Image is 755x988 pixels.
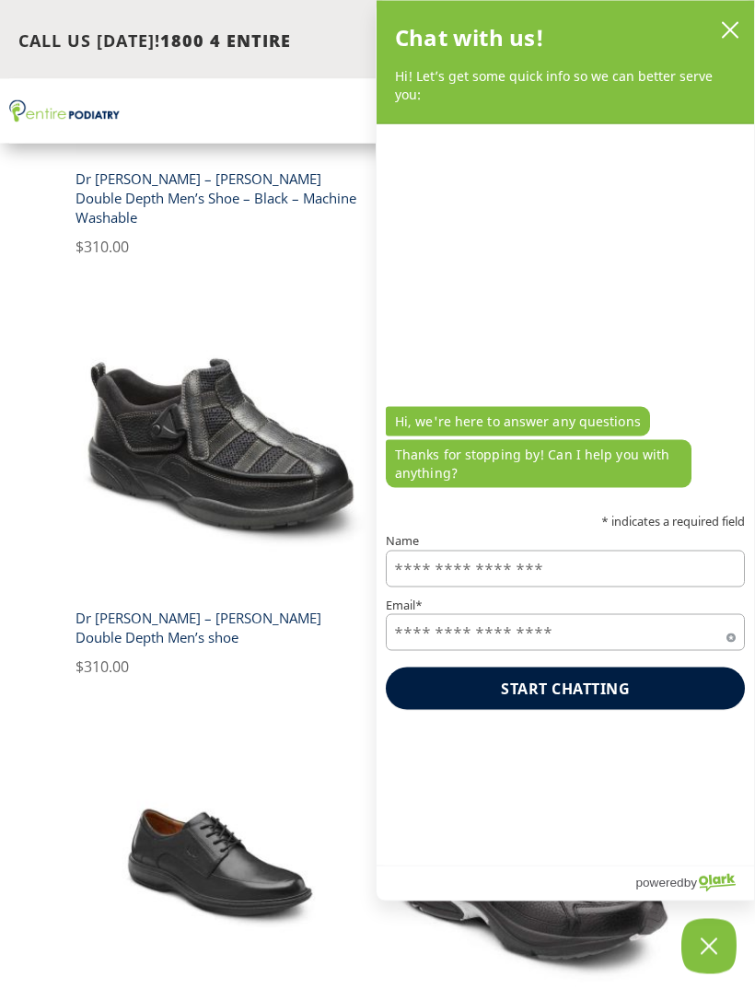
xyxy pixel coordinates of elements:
[386,551,745,587] input: Name
[681,919,737,974] button: Close Chatbox
[75,657,129,678] bdi: 310.00
[715,17,745,44] button: close chatbox
[726,630,736,639] span: Required field
[75,603,366,656] h2: Dr [PERSON_NAME] – [PERSON_NAME] Double Depth Men’s shoe
[386,440,691,488] p: Thanks for stopping by! Can I help you with anything?
[75,305,366,680] a: Dr Comfort Black Edward X Mens Double Depth ShoeDr [PERSON_NAME] – [PERSON_NAME] Double Depth Men...
[395,19,545,56] h2: Chat with us!
[75,164,366,236] h2: Dr [PERSON_NAME] – [PERSON_NAME] Double Depth Men’s Shoe – Black – Machine Washable
[75,657,84,678] span: $
[75,238,84,258] span: $
[18,29,508,53] p: CALL US [DATE]!
[386,407,650,436] p: Hi, we're here to answer any questions
[684,871,697,894] span: by
[635,866,754,901] a: Powered by Olark
[75,305,366,595] img: Dr Comfort Black Edward X Mens Double Depth Shoe
[160,29,291,52] span: 1800 4 ENTIRE
[386,599,745,611] label: Email*
[395,67,736,105] p: Hi! Let’s get some quick info so we can better serve you:
[377,124,754,495] div: chat
[635,871,683,894] span: powered
[386,668,745,710] button: Start chatting
[75,238,129,258] bdi: 310.00
[386,614,745,651] input: Email
[386,535,745,547] label: Name
[386,516,745,528] p: * indicates a required field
